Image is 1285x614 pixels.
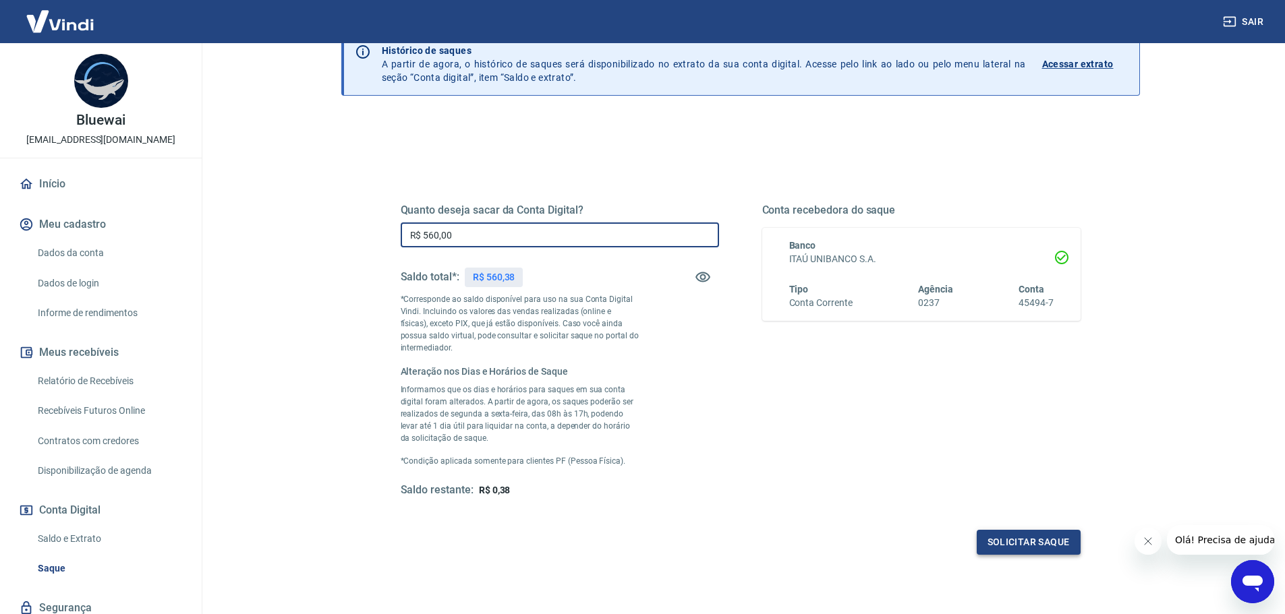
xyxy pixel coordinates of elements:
a: Dados da conta [32,239,185,267]
button: Conta Digital [16,495,185,525]
a: Informe de rendimentos [32,299,185,327]
h6: 0237 [918,296,953,310]
button: Sair [1220,9,1269,34]
h6: Conta Corrente [789,296,853,310]
img: 14d6ef97-1c9c-4ac6-8643-76bb42d459e7.jpeg [74,54,128,108]
h6: 45494-7 [1019,296,1054,310]
iframe: Mensagem da empresa [1167,525,1274,555]
p: R$ 560,38 [473,270,515,284]
span: Olá! Precisa de ajuda? [8,9,113,20]
iframe: Fechar mensagem [1135,528,1162,555]
h5: Conta recebedora do saque [762,204,1081,217]
a: Recebíveis Futuros Online [32,397,185,425]
h5: Saldo total*: [401,270,459,284]
a: Contratos com credores [32,427,185,455]
a: Saldo e Extrato [32,525,185,553]
p: *Corresponde ao saldo disponível para uso na sua Conta Digital Vindi. Incluindo os valores das ve... [401,293,639,354]
p: Acessar extrato [1042,57,1114,71]
a: Saque [32,555,185,582]
h6: ITAÚ UNIBANCO S.A. [789,252,1054,266]
img: Vindi [16,1,104,42]
a: Início [16,169,185,199]
span: Agência [918,284,953,295]
button: Solicitar saque [977,530,1081,555]
button: Meus recebíveis [16,338,185,367]
h5: Quanto deseja sacar da Conta Digital? [401,204,719,217]
p: Histórico de saques [382,44,1026,57]
p: Informamos que os dias e horários para saques em sua conta digital foram alterados. A partir de a... [401,383,639,444]
a: Relatório de Recebíveis [32,367,185,395]
p: [EMAIL_ADDRESS][DOMAIN_NAME] [26,133,175,147]
iframe: Botão para abrir a janela de mensagens [1231,560,1274,603]
h5: Saldo restante: [401,483,474,497]
p: *Condição aplicada somente para clientes PF (Pessoa Física). [401,455,639,467]
span: Conta [1019,284,1044,295]
span: Tipo [789,284,809,295]
h6: Alteração nos Dias e Horários de Saque [401,365,639,378]
p: Bluewai [76,113,125,127]
a: Dados de login [32,270,185,297]
p: A partir de agora, o histórico de saques será disponibilizado no extrato da sua conta digital. Ac... [382,44,1026,84]
a: Acessar extrato [1042,44,1129,84]
span: Banco [789,240,816,251]
a: Disponibilização de agenda [32,457,185,485]
span: R$ 0,38 [479,485,511,495]
button: Meu cadastro [16,210,185,239]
